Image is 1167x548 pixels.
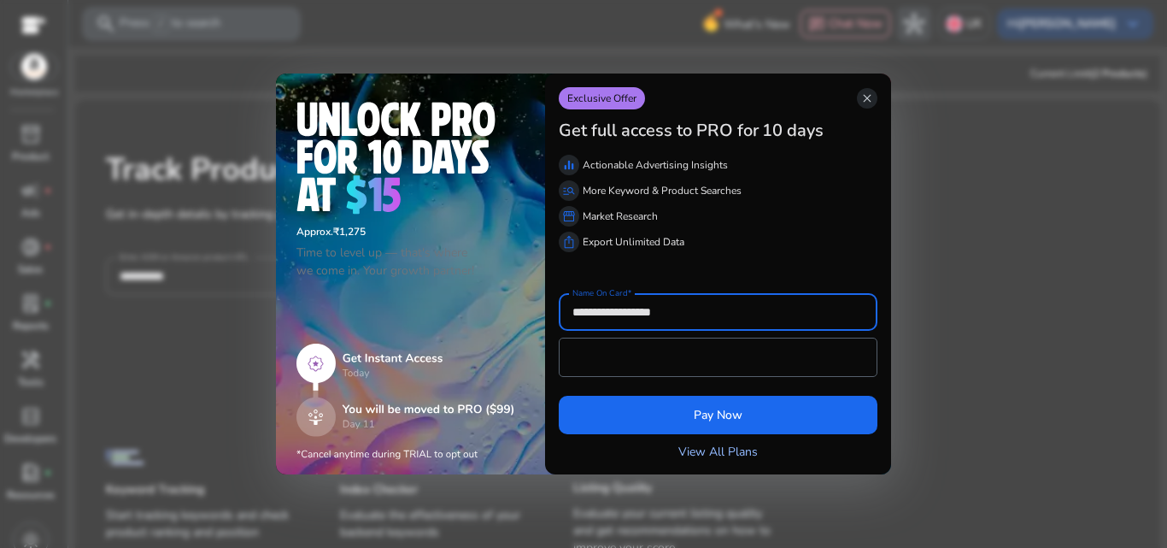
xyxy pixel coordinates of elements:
img: website_grey.svg [27,44,41,58]
p: Actionable Advertising Insights [583,157,728,173]
span: storefront [562,209,576,223]
div: Domain: [DOMAIN_NAME] [44,44,188,58]
div: Domain Overview [65,101,153,112]
div: v 4.0.25 [48,27,84,41]
span: equalizer [562,158,576,172]
p: Market Research [583,209,658,224]
p: Exclusive Offer [559,87,645,109]
span: manage_search [562,184,576,197]
div: Keywords by Traffic [189,101,288,112]
img: tab_keywords_by_traffic_grey.svg [170,99,184,113]
h3: 10 days [762,121,824,141]
span: ios_share [562,235,576,249]
span: Pay Now [694,406,742,424]
p: More Keyword & Product Searches [583,183,742,198]
iframe: Secure card payment input frame [568,340,868,374]
img: tab_domain_overview_orange.svg [46,99,60,113]
h6: ₹1,275 [296,226,525,238]
button: Pay Now [559,396,877,434]
mat-label: Name On Card [572,287,627,299]
span: Approx. [296,225,333,239]
p: Time to level up — that's where we come in. Your growth partner! [296,244,525,280]
a: View All Plans [678,443,758,461]
h3: Get full access to PRO for [559,121,759,141]
span: close [860,91,874,105]
img: logo_orange.svg [27,27,41,41]
p: Export Unlimited Data [583,234,684,250]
